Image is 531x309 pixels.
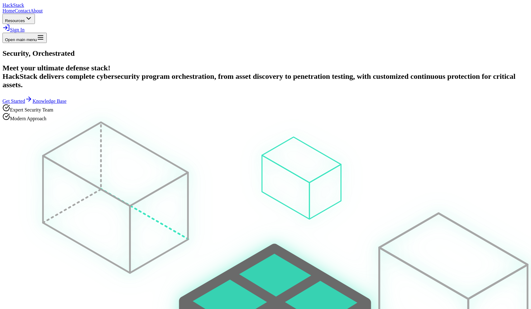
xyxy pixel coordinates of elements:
a: Contact [15,8,30,13]
strong: stack! [91,64,110,72]
span: Orchestrated [32,49,75,57]
button: Open main menu [2,33,47,43]
div: Expert Security Team [2,104,529,113]
div: Modern Approach [2,113,529,121]
span: Open main menu [5,37,37,42]
span: Hack [2,2,24,8]
span: Resources [5,18,25,23]
span: Sign In [10,27,25,32]
span: Stack [13,2,24,8]
a: Sign In [2,27,25,32]
a: HackStack [2,2,24,8]
a: Home [2,8,15,13]
h2: Meet your ultimate defense [2,64,529,89]
span: HackStack delivers complete cybersecurity program orchestration, from asset discovery to penetrat... [2,72,515,89]
h1: Security, [2,49,529,58]
button: Resources [2,14,35,24]
a: Knowledge Base [32,98,66,104]
a: Get Started [2,98,32,104]
a: About [30,8,43,13]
